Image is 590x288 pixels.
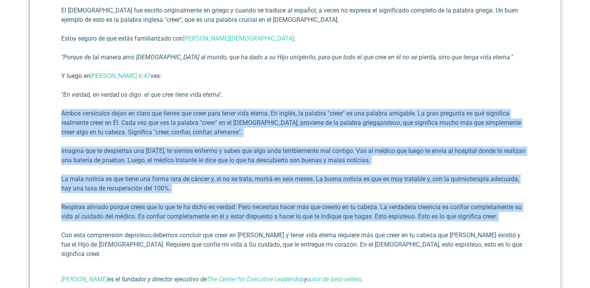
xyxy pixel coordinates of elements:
em: "En verdad, en verdad os digo: el que cree tiene vida eterna". [61,91,223,98]
i: es el fundador y director ejecutivo de y . [61,276,363,283]
a: The Center for Executive Leadership [207,276,304,283]
a: [PERSON_NAME][DEMOGRAPHIC_DATA] [183,35,294,42]
p: El [DEMOGRAPHIC_DATA] fue escrito originalmente en griego y cuando se traduce al español, a veces... [61,6,529,25]
p: Estoy seguro de que estás familiarizado con : [61,34,529,43]
p: Respiras aliviado porque crees que lo que te ha dicho es verdad. Pero necesitas hacer más que cre... [61,203,529,221]
p: Y luego en ves: [61,71,529,81]
em: pisteuo, [131,231,152,239]
a: [PERSON_NAME] [61,276,108,283]
p: Imagina que te despiertas una [DATE], te sientes enfermo y sabes que algo anda terriblemente mal ... [61,146,529,165]
p: Ambos versículos dejan en claro que tienes que creer para tener vida eterna. En inglés, la palabr... [61,109,529,137]
em: pisteuo [395,213,415,220]
a: [PERSON_NAME] 6:47 [90,72,151,80]
em: pisteuo [380,119,400,126]
p: La mala noticia es que tiene una forma rara de cáncer y, si no se trata, morirá en seis meses. La... [61,174,529,193]
p: Con esta comprensión de debemos concluir que creer en [PERSON_NAME] y tener vida eterna requiere ... [61,231,529,259]
em: "Porque de tal manera amó [DEMOGRAPHIC_DATA] al mundo, que ha dado a su Hijo unigénito, para que ... [61,53,513,61]
a: autor de best-sellers [307,276,361,283]
em: pisteuo [461,241,482,248]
